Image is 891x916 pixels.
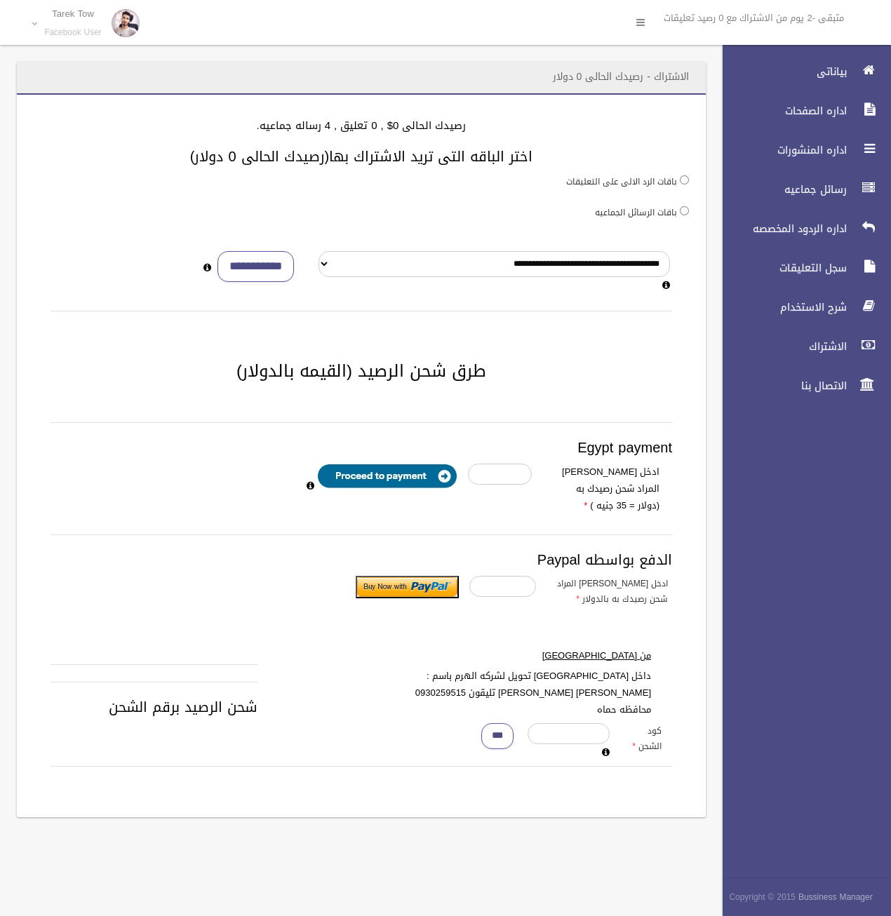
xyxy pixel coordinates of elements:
span: رسائل جماعيه [711,182,851,196]
span: الاشتراك [711,339,851,353]
label: كود الشحن [620,723,672,754]
a: الاتصال بنا [711,370,891,401]
span: اداره الصفحات [711,104,851,118]
label: باقات الرد الالى على التعليقات [566,174,677,189]
h4: رصيدك الحالى 0$ , 0 تعليق , 4 رساله جماعيه. [34,120,689,132]
label: من [GEOGRAPHIC_DATA] [399,647,662,664]
p: Tarek Tow [44,8,102,19]
a: بياناتى [711,56,891,87]
small: Facebook User [44,27,102,38]
a: شرح الاستخدام [711,292,891,323]
a: اداره الردود المخصصه [711,213,891,244]
strong: Bussiness Manager [798,889,873,905]
label: داخل [GEOGRAPHIC_DATA] تحويل لشركه الهرم باسم : [PERSON_NAME] [PERSON_NAME] تليقون 0930259515 محا... [399,668,662,718]
header: الاشتراك - رصيدك الحالى 0 دولار [536,63,706,90]
a: رسائل جماعيه [711,174,891,205]
h2: طرق شحن الرصيد (القيمه بالدولار) [34,362,689,380]
span: اداره الردود المخصصه [711,222,851,236]
a: اداره المنشورات [711,135,891,166]
label: باقات الرسائل الجماعيه [595,205,677,220]
label: ادخل [PERSON_NAME] المراد شحن رصيدك به (دولار = 35 جنيه ) [542,464,670,514]
h3: اختر الباقه التى تريد الاشتراك بها(رصيدك الحالى 0 دولار) [34,149,689,164]
span: اداره المنشورات [711,143,851,157]
h3: شحن الرصيد برقم الشحن [51,699,672,715]
span: شرح الاستخدام [711,300,851,314]
a: اداره الصفحات [711,95,891,126]
h3: الدفع بواسطه Paypal [51,552,672,567]
a: سجل التعليقات [711,252,891,283]
label: ادخل [PERSON_NAME] المراد شحن رصيدك به بالدولار [547,576,678,607]
span: الاتصال بنا [711,379,851,393]
span: Copyright © 2015 [729,889,796,905]
span: سجل التعليقات [711,261,851,275]
input: Submit [356,576,459,598]
h3: Egypt payment [51,440,672,455]
span: بياناتى [711,65,851,79]
a: الاشتراك [711,331,891,362]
